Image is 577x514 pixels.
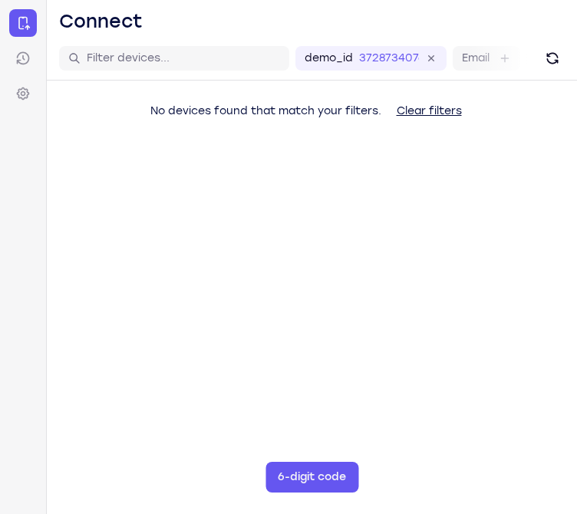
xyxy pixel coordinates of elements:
[9,9,37,37] a: Connect
[59,9,143,34] h1: Connect
[462,51,490,66] label: Email
[540,46,565,71] button: Refresh
[265,462,358,493] button: 6-digit code
[305,51,353,66] label: demo_id
[9,80,37,107] a: Settings
[150,104,381,117] span: No devices found that match your filters.
[9,44,37,72] a: Sessions
[384,96,474,127] button: Clear filters
[87,51,280,66] input: Filter devices...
